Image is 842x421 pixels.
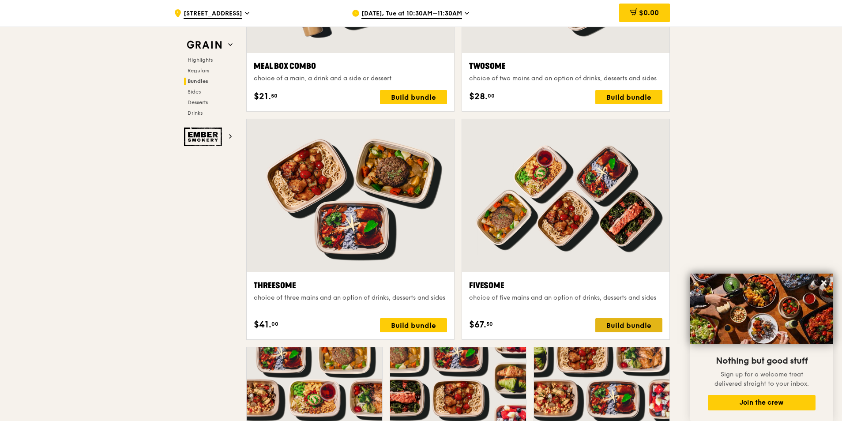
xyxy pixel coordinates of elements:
span: Sign up for a welcome treat delivered straight to your inbox. [714,371,809,387]
div: Twosome [469,60,662,72]
span: Desserts [188,99,208,105]
span: Nothing but good stuff [716,356,808,366]
button: Join the crew [708,395,816,410]
span: Sides [188,89,201,95]
div: Fivesome [469,279,662,292]
div: choice of five mains and an option of drinks, desserts and sides [469,293,662,302]
span: [STREET_ADDRESS] [184,9,242,19]
span: Bundles [188,78,208,84]
div: Meal Box Combo [254,60,447,72]
span: Drinks [188,110,203,116]
span: 00 [271,320,278,327]
span: [DATE], Tue at 10:30AM–11:30AM [361,9,462,19]
span: 00 [488,92,495,99]
span: $28. [469,90,488,103]
div: choice of three mains and an option of drinks, desserts and sides [254,293,447,302]
img: Grain web logo [184,37,225,53]
div: Build bundle [380,318,447,332]
span: 50 [271,92,278,99]
img: DSC07876-Edit02-Large.jpeg [690,274,833,344]
button: Close [817,276,831,290]
div: Build bundle [595,318,662,332]
img: Ember Smokery web logo [184,128,225,146]
span: 50 [486,320,493,327]
span: $21. [254,90,271,103]
div: Build bundle [380,90,447,104]
div: Build bundle [595,90,662,104]
span: Highlights [188,57,213,63]
span: Regulars [188,68,209,74]
span: $67. [469,318,486,331]
div: Threesome [254,279,447,292]
span: $41. [254,318,271,331]
div: choice of two mains and an option of drinks, desserts and sides [469,74,662,83]
span: $0.00 [639,8,659,17]
div: choice of a main, a drink and a side or dessert [254,74,447,83]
